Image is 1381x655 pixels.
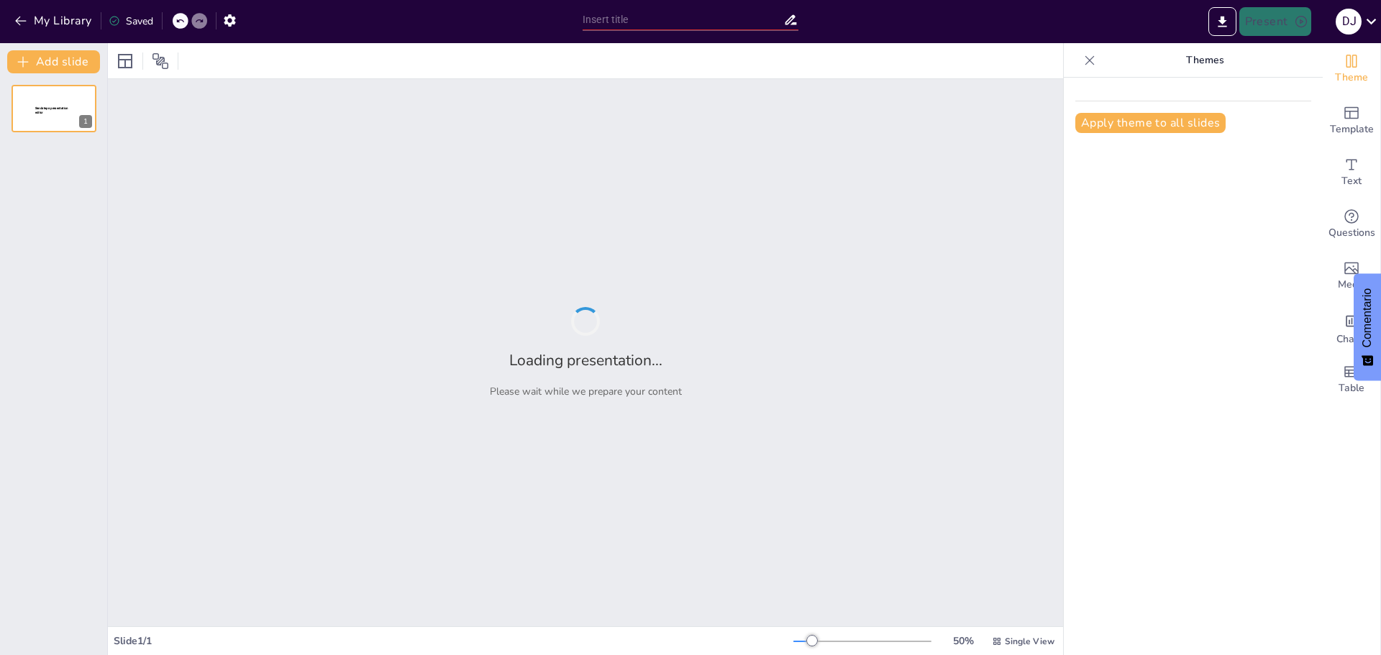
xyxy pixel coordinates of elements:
div: 1 [12,85,96,132]
div: Slide 1 / 1 [114,634,793,648]
span: Template [1330,122,1374,137]
div: 1 [79,115,92,128]
button: Present [1239,7,1311,36]
button: Export to PowerPoint [1208,7,1236,36]
div: Get real-time input from your audience [1323,198,1380,250]
span: Table [1339,380,1364,396]
span: Theme [1335,70,1368,86]
p: Themes [1101,43,1308,78]
button: Add slide [7,50,100,73]
div: Saved [109,14,153,28]
button: My Library [11,9,98,32]
span: Text [1341,173,1362,189]
span: Sendsteps presentation editor [35,106,68,114]
div: Change the overall theme [1323,43,1380,95]
h2: Loading presentation... [509,350,662,370]
button: D J [1336,7,1362,36]
div: Add a table [1323,354,1380,406]
div: Add ready made slides [1323,95,1380,147]
span: Single View [1005,636,1054,647]
div: 50 % [946,634,980,648]
div: Add text boxes [1323,147,1380,198]
span: Questions [1328,225,1375,241]
span: Media [1338,277,1366,293]
div: D J [1336,9,1362,35]
button: Apply theme to all slides [1075,113,1226,133]
p: Please wait while we prepare your content [490,385,682,398]
div: Add charts and graphs [1323,302,1380,354]
font: Comentario [1361,288,1373,348]
span: Position [152,52,169,70]
input: Insert title [583,9,783,30]
div: Add images, graphics, shapes or video [1323,250,1380,302]
span: Charts [1336,331,1367,347]
button: Comentarios - Mostrar encuesta [1354,274,1381,381]
div: Layout [114,50,137,73]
